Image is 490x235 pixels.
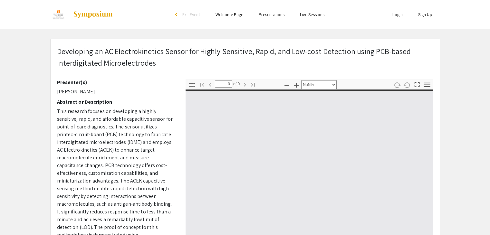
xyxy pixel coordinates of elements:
[239,80,250,89] button: Next Page
[392,12,403,17] a: Login
[57,99,176,105] h2: Abstract or Description
[247,80,258,89] button: Go to Last Page
[57,88,176,96] p: [PERSON_NAME]
[205,80,216,89] button: Previous Page
[411,79,422,89] button: Switch to Presentation Mode
[391,80,402,89] button: Rotate Clockwise
[232,80,240,88] span: of 0
[5,206,27,230] iframe: Chat
[301,80,337,89] select: Zoom
[421,80,432,89] button: Tools
[57,79,176,85] h2: Presenter(s)
[291,80,302,89] button: Zoom In
[300,12,324,17] a: Live Sessions
[216,12,243,17] a: Welcome Page
[50,6,113,23] a: UTK Summer Research Scholars Symposium 2023
[215,80,232,88] input: Page
[197,80,207,89] button: Go to First Page
[50,6,66,23] img: UTK Summer Research Scholars Symposium 2023
[401,80,412,89] button: Rotate Counterclockwise
[281,80,292,89] button: Zoom Out
[57,46,411,68] span: Developing an AC Electrokinetics Sensor for Highly Sensitive, Rapid, and Low-cost Detection using...
[418,12,432,17] a: Sign Up
[187,80,197,89] button: Toggle Sidebar
[73,11,113,18] img: Symposium by ForagerOne
[175,13,179,16] div: arrow_back_ios
[259,12,284,17] a: Presentations
[182,12,200,17] span: Exit Event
